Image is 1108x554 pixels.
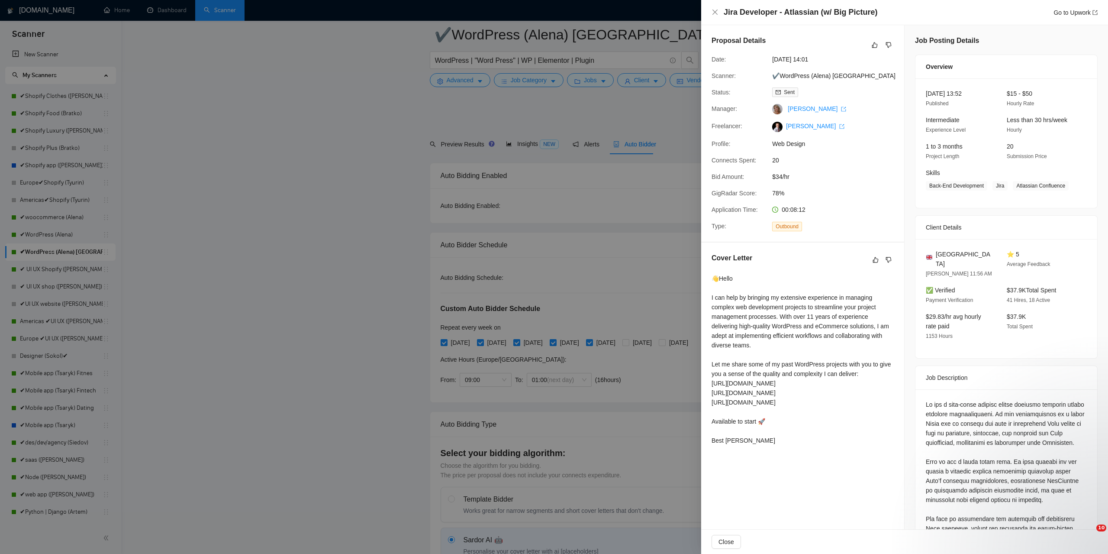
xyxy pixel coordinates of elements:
[926,181,987,191] span: Back-End Development
[712,72,736,79] span: Scanner:
[712,223,726,230] span: Type:
[1007,251,1019,258] span: ⭐ 5
[712,157,757,164] span: Connects Spent:
[870,40,880,50] button: like
[1013,181,1069,191] span: Atlassian Confluence
[724,7,877,18] h4: Jira Developer - Atlassian (w/ Big Picture)
[926,297,973,303] span: Payment Verification
[788,105,846,112] a: [PERSON_NAME] export
[772,188,902,198] span: 78%
[872,42,878,49] span: like
[1007,143,1014,150] span: 20
[839,124,844,129] span: export
[926,271,992,277] span: [PERSON_NAME] 11:56 AM
[883,255,894,265] button: dislike
[886,256,892,263] span: dislike
[772,172,902,181] span: $34/hr
[772,139,902,149] span: Web Design
[841,107,846,112] span: export
[873,256,879,263] span: like
[712,274,894,445] div: 👋Hello I can help by bringing my extensive experience in managing complex web development project...
[712,206,758,213] span: Application Time:
[712,123,742,130] span: Freelancer:
[926,333,953,339] span: 1153 Hours
[1007,297,1050,303] span: 41 Hires, 18 Active
[1007,261,1050,267] span: Average Feedback
[1007,100,1034,107] span: Hourly Rate
[1096,525,1106,531] span: 10
[1007,90,1032,97] span: $15 - $50
[772,207,778,213] span: clock-circle
[712,89,731,96] span: Status:
[926,169,940,176] span: Skills
[926,143,963,150] span: 1 to 3 months
[926,153,959,159] span: Project Length
[936,249,993,269] span: [GEOGRAPHIC_DATA]
[1007,324,1033,330] span: Total Spent
[718,537,734,547] span: Close
[915,36,979,46] h5: Job Posting Details
[782,206,805,213] span: 00:08:12
[926,366,1087,389] div: Job Description
[1007,127,1022,133] span: Hourly
[776,90,781,95] span: mail
[1007,287,1056,294] span: $37.9K Total Spent
[926,127,966,133] span: Experience Level
[772,71,902,81] span: ✔WordPress (Alena) [GEOGRAPHIC_DATA]
[712,140,731,147] span: Profile:
[772,156,902,165] span: 20
[712,253,752,263] h5: Cover Letter
[926,117,960,123] span: Intermediate
[712,535,741,549] button: Close
[772,55,902,64] span: [DATE] 14:01
[992,181,1008,191] span: Jira
[712,9,718,16] span: close
[883,40,894,50] button: dislike
[1053,9,1098,16] a: Go to Upworkexport
[886,42,892,49] span: dislike
[772,222,802,231] span: Outbound
[712,9,718,16] button: Close
[786,123,844,130] a: [PERSON_NAME] export
[870,255,881,265] button: like
[926,287,955,294] span: ✅ Verified
[784,89,795,95] span: Sent
[712,56,726,63] span: Date:
[926,313,981,330] span: $29.83/hr avg hourly rate paid
[712,190,757,197] span: GigRadar Score:
[926,216,1087,239] div: Client Details
[1007,117,1067,123] span: Less than 30 hrs/week
[1007,153,1047,159] span: Submission Price
[926,100,949,107] span: Published
[712,173,744,180] span: Bid Amount:
[1007,313,1026,320] span: $37.9K
[712,36,766,46] h5: Proposal Details
[926,62,953,71] span: Overview
[712,105,737,112] span: Manager:
[1079,525,1099,545] iframe: To enrich screen reader interactions, please activate Accessibility in Grammarly extension settings
[926,90,962,97] span: [DATE] 13:52
[772,122,783,132] img: c1gL6zrSnaLfgYKYkFATEphuZ1VZNvXqd9unVblrKUqv_id2bBPzeby3fquoX2mwdg
[926,254,932,260] img: 🇬🇧
[1092,10,1098,15] span: export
